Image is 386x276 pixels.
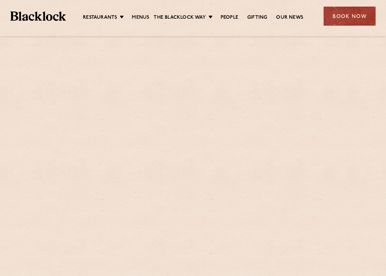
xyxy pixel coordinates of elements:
a: Restaurants [83,14,117,22]
div: Book Now [324,7,376,26]
a: Gifting [247,14,267,22]
a: People [221,14,238,22]
a: Our News [276,14,303,22]
a: Menus [132,14,149,22]
img: BL_Textured_Logo-footer-cropped.svg [10,11,66,21]
a: The Blacklock Way [154,14,205,22]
